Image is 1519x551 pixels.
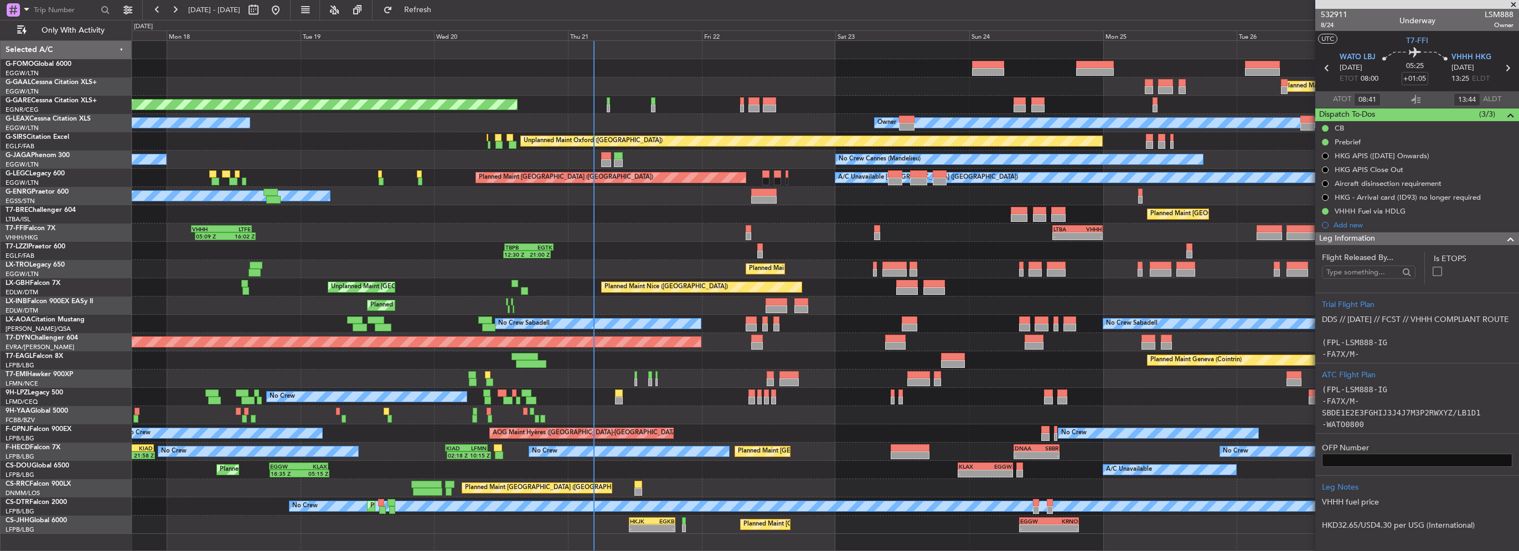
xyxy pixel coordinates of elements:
[167,30,301,40] div: Mon 18
[1322,442,1512,454] label: OFP Number
[529,244,553,251] div: EGTK
[6,499,29,506] span: CS-DTR
[6,97,31,104] span: G-GARE
[1078,226,1102,232] div: VHHH
[532,443,557,460] div: No Crew
[1321,20,1347,30] span: 8/24
[1036,445,1058,451] div: SBBR
[749,261,923,277] div: Planned Maint [GEOGRAPHIC_DATA] ([GEOGRAPHIC_DATA])
[493,425,680,441] div: AOG Maint Hyères ([GEOGRAPHIC_DATA]-[GEOGRAPHIC_DATA])
[6,481,71,487] a: CS-RRCFalcon 900LX
[1020,518,1049,524] div: EGGW
[6,225,25,232] span: T7-FFI
[6,444,30,451] span: F-HECD
[6,97,97,104] a: G-GARECessna Citation XLS+
[6,343,74,351] a: EVRA/[PERSON_NAME]
[1485,9,1513,20] span: LSM888
[395,6,441,14] span: Refresh
[1321,9,1347,20] span: 532911
[6,398,38,406] a: LFMD/CEQ
[6,280,60,287] a: LX-GBHFalcon 7X
[6,316,85,323] a: LX-AOACitation Mustang
[125,425,151,441] div: No Crew
[6,252,34,260] a: EGLF/FAB
[6,61,34,67] span: G-FOMO
[1103,30,1237,40] div: Mon 25
[1451,74,1469,85] span: 13:25
[6,353,33,360] span: T7-EAGL
[448,452,469,459] div: 02:18 Z
[652,518,674,524] div: EGKB
[6,197,35,205] a: EGSS/STN
[6,471,34,479] a: LFPB/LBG
[6,288,38,297] a: EDLW/DTM
[1223,443,1248,460] div: No Crew
[6,142,34,150] a: EGLF/FAB
[6,160,39,169] a: EGGW/LTN
[6,389,63,396] a: 9H-LPZLegacy 500
[6,207,28,214] span: T7-BRE
[1322,338,1387,347] code: (FPL-LSM888-IG
[6,69,39,77] a: EGGW/LTN
[1322,481,1512,493] div: Leg Notes
[835,30,969,40] div: Sat 23
[6,189,69,195] a: G-ENRGPraetor 600
[6,79,31,86] span: G-GAAL
[1335,137,1361,147] div: Prebrief
[1106,461,1152,478] div: A/C Unavailable
[6,453,34,461] a: LFPB/LBG
[271,470,299,477] div: 18:35 Z
[434,30,568,40] div: Wed 20
[1340,74,1358,85] span: ETOT
[6,262,65,268] a: LX-TROLegacy 650
[498,315,550,332] div: No Crew Sabadell
[6,316,31,323] span: LX-AOA
[604,279,728,295] div: Planned Maint Nice ([GEOGRAPHIC_DATA])
[1333,94,1351,105] span: ATOT
[6,426,71,433] a: F-GPNJFalcon 900EX
[6,507,34,516] a: LFPB/LBG
[505,244,529,251] div: TBPB
[985,463,1012,470] div: EGGW
[130,445,153,451] div: KIAD
[702,30,836,40] div: Fri 22
[29,27,117,34] span: Only With Activity
[1354,93,1381,106] input: --:--
[188,5,240,15] span: [DATE] - [DATE]
[1340,52,1376,63] span: WATO LBJ
[6,152,31,159] span: G-JAGA
[1053,226,1078,232] div: LTBA
[6,416,35,424] a: FCBB/BZV
[1036,452,1058,459] div: -
[6,298,27,305] span: LX-INB
[6,361,34,370] a: LFPB/LBG
[630,525,652,532] div: -
[6,170,29,177] span: G-LEGC
[6,325,71,333] a: [PERSON_NAME]/QSA
[1361,74,1378,85] span: 08:00
[1061,425,1087,441] div: No Crew
[1335,123,1344,133] div: CB
[446,445,467,451] div: KIAD
[12,22,120,39] button: Only With Activity
[1335,165,1403,174] div: HKG APIS Close Out
[1322,299,1512,310] div: Trial Flight Plan
[877,115,896,131] div: Owner
[469,452,490,459] div: 10:15 Z
[299,463,327,470] div: KLAX
[1399,15,1435,27] div: Underway
[6,408,30,414] span: 9H-YAA
[6,517,67,524] a: CS-JHHGlobal 6000
[1322,385,1387,394] code: (FPL-LSM888-IG
[6,280,30,287] span: LX-GBH
[6,124,39,132] a: EGGW/LTN
[6,270,39,278] a: EGGW/LTN
[1015,445,1037,451] div: DNAA
[6,499,67,506] a: CS-DTRFalcon 2000
[1015,452,1037,459] div: -
[1326,264,1399,280] input: Type something...
[1483,94,1501,105] span: ALDT
[1319,232,1375,245] span: Leg Information
[1150,206,1325,222] div: Planned Maint [GEOGRAPHIC_DATA] ([GEOGRAPHIC_DATA])
[270,463,298,470] div: EGGW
